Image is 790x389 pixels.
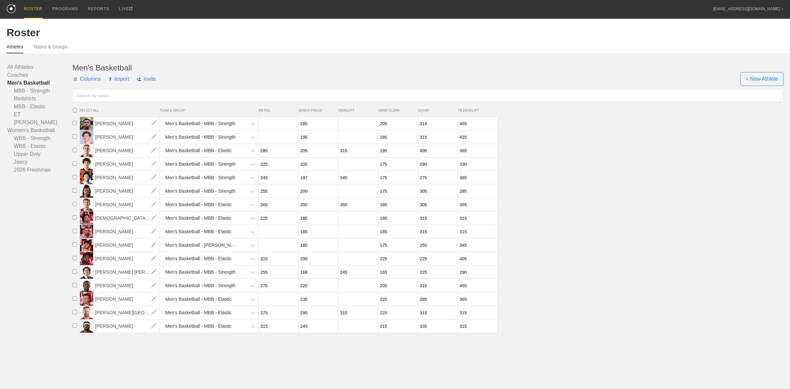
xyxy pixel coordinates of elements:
[93,242,160,248] a: [PERSON_NAME]
[7,71,72,79] a: Coaches
[93,265,160,279] span: [PERSON_NAME] [PERSON_NAME]
[7,142,72,150] a: WBB - Elastic
[108,69,129,89] span: Import
[458,109,494,112] span: TB DEADLIFT
[93,310,160,315] a: [PERSON_NAME][GEOGRAPHIC_DATA]
[93,130,160,144] span: [PERSON_NAME]
[165,266,236,278] div: Men's Basketball - MBB - Strength
[93,320,160,333] span: [PERSON_NAME]
[7,111,72,119] a: ET
[93,188,160,194] a: [PERSON_NAME]
[7,150,72,158] a: Upper Only
[147,292,160,306] img: edit.png
[80,109,160,112] span: SELECT ALL
[165,212,232,224] div: Men's Basketball - MBB - Elastic
[757,357,790,389] iframe: Chat Widget
[93,117,160,130] span: [PERSON_NAME]
[165,293,232,305] div: Men's Basketball - MBB - Elastic
[93,215,160,221] a: [DEMOGRAPHIC_DATA][PERSON_NAME][DEMOGRAPHIC_DATA]
[147,225,160,238] img: edit.png
[93,121,160,126] a: [PERSON_NAME]
[93,323,160,329] a: [PERSON_NAME]
[160,109,259,112] span: TEAM & GROUP
[93,161,160,167] a: [PERSON_NAME]
[93,292,160,306] span: [PERSON_NAME]
[165,199,232,211] div: Men's Basketball - MBB - Elastic
[147,279,160,292] img: edit.png
[781,7,783,11] div: ▼
[93,225,160,238] span: [PERSON_NAME]
[7,119,72,126] a: [PERSON_NAME]
[136,69,156,89] span: Invite
[147,171,160,184] img: edit.png
[93,157,160,171] span: [PERSON_NAME]
[93,306,160,319] span: [PERSON_NAME][GEOGRAPHIC_DATA]
[147,184,160,198] img: edit.png
[7,79,72,87] a: Men's Basketball
[93,229,160,234] a: [PERSON_NAME]
[93,252,160,265] span: [PERSON_NAME]
[165,185,236,197] div: Men's Basketball - MBB - Strength
[299,109,335,112] span: BENCH PRESS
[7,44,23,53] a: Athletes
[147,144,160,157] img: edit.png
[7,87,72,95] a: MBB - Strength
[93,198,160,211] span: [PERSON_NAME]
[338,109,375,112] span: DEADLIFT
[165,320,232,332] div: Men's Basketball - MBB - Elastic
[93,296,160,302] a: [PERSON_NAME]
[147,306,160,319] img: edit.png
[165,145,232,157] div: Men's Basketball - MBB - Elastic
[93,283,160,288] a: [PERSON_NAME]
[93,134,160,140] a: [PERSON_NAME]
[165,158,236,170] div: Men's Basketball - MBB - Strength
[418,109,455,112] span: SQUAT
[93,144,160,157] span: [PERSON_NAME]
[72,89,783,102] input: Search by name...
[93,148,160,153] a: [PERSON_NAME]
[147,130,160,144] img: edit.png
[378,109,415,112] span: HANG CLEAN
[7,134,72,142] a: WBB - Strength
[7,95,72,103] a: Redshirts
[72,69,101,89] span: Columns
[7,4,16,13] img: logo
[165,307,232,319] div: Men's Basketball - MBB - Elastic
[7,126,72,134] a: Women's Basketball
[93,269,160,275] a: [PERSON_NAME] [PERSON_NAME]
[7,166,72,174] a: 2026 Freshman
[147,320,160,333] img: edit.png
[165,118,236,130] div: Men's Basketball - MBB - Strength
[147,238,160,252] img: edit.png
[7,103,72,111] a: MBB - Elastic
[93,238,160,252] span: [PERSON_NAME]
[147,157,160,171] img: edit.png
[165,226,232,238] div: Men's Basketball - MBB - Elastic
[93,256,160,261] a: [PERSON_NAME]
[93,175,160,180] a: [PERSON_NAME]
[93,202,160,207] a: [PERSON_NAME]
[147,265,160,279] img: edit.png
[147,198,160,211] img: edit.png
[93,279,160,292] span: [PERSON_NAME]
[33,44,67,53] a: Teams & Groups
[7,63,72,71] a: All Athletes
[93,211,160,225] span: [DEMOGRAPHIC_DATA][PERSON_NAME][DEMOGRAPHIC_DATA]
[740,72,783,86] span: + New Athlete
[93,171,160,184] span: [PERSON_NAME]
[147,117,160,130] img: edit.png
[165,172,236,184] div: Men's Basketball - MBB - Strength
[147,211,160,225] img: edit.png
[165,239,237,251] div: Men's Basketball - [PERSON_NAME]
[72,63,783,72] div: Men's Basketball
[147,252,160,265] img: edit.png
[7,27,783,39] div: Roster
[165,253,232,265] div: Men's Basketball - MBB - Elastic
[93,184,160,198] span: [PERSON_NAME]
[259,109,295,112] span: BB RDL
[165,131,236,143] div: Men's Basketball - MBB - Strength
[7,158,72,166] a: Jaecy
[165,280,236,292] div: Men's Basketball - MBB - Strength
